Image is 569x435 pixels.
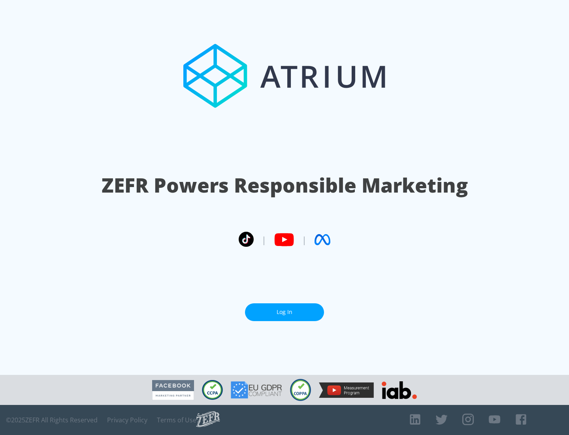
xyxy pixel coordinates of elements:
span: | [262,234,266,246]
img: Facebook Marketing Partner [152,380,194,400]
span: | [302,234,307,246]
img: COPPA Compliant [290,379,311,401]
img: YouTube Measurement Program [319,382,374,398]
img: GDPR Compliant [231,381,282,399]
img: IAB [382,381,417,399]
a: Log In [245,303,324,321]
img: CCPA Compliant [202,380,223,400]
span: © 2025 ZEFR All Rights Reserved [6,416,98,424]
a: Privacy Policy [107,416,147,424]
a: Terms of Use [157,416,196,424]
h1: ZEFR Powers Responsible Marketing [102,172,468,199]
